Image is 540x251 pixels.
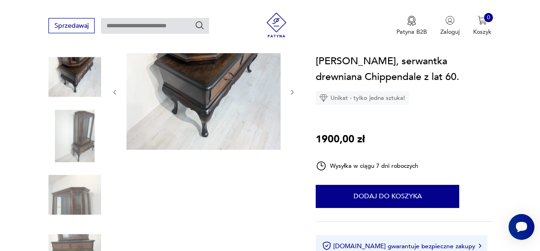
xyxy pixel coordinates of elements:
img: Ikona koszyka [478,16,487,25]
img: Zdjęcie produktu Witryna, serwantka drewniana Chippendale z lat 60. [126,34,281,150]
button: Dodaj do koszyka [316,185,459,208]
button: Sprzedawaj [48,18,94,33]
p: Koszyk [473,28,492,36]
img: Ikona certyfikatu [322,241,331,251]
button: 0Koszyk [473,16,492,36]
a: Ikona medaluPatyna B2B [396,16,427,36]
img: Patyna - sklep z meblami i dekoracjami vintage [261,12,292,37]
p: 1900,00 zł [316,132,365,147]
img: Zdjęcie produktu Witryna, serwantka drewniana Chippendale z lat 60. [48,169,101,221]
a: Sprzedawaj [48,24,94,29]
button: [DOMAIN_NAME] gwarantuje bezpieczne zakupy [322,241,481,251]
img: Ikona strzałki w prawo [479,244,481,248]
img: Ikona diamentu [319,94,328,102]
img: Ikona medalu [407,16,416,26]
img: Zdjęcie produktu Witryna, serwantka drewniana Chippendale z lat 60. [48,110,101,162]
button: Szukaj [195,20,205,31]
iframe: Smartsupp widget button [509,214,534,240]
img: Ikonka użytkownika [445,16,455,25]
div: Wysyłka w ciągu 7 dni roboczych [316,161,418,172]
button: Patyna B2B [396,16,427,36]
div: Unikat - tylko jedna sztuka! [316,91,409,105]
img: Zdjęcie produktu Witryna, serwantka drewniana Chippendale z lat 60. [48,51,101,104]
button: Zaloguj [440,16,460,36]
div: 0 [484,13,493,22]
p: Zaloguj [440,28,460,36]
p: Patyna B2B [396,28,427,36]
h1: [PERSON_NAME], serwantka drewniana Chippendale z lat 60. [316,53,493,85]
